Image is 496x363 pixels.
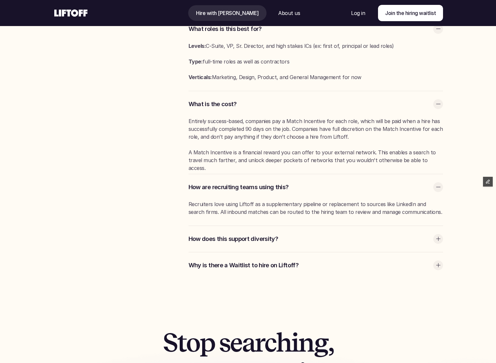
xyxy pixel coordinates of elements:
[189,100,430,108] p: What is the cost?
[189,43,206,49] strong: Levels:
[189,58,203,65] strong: Type:
[189,58,443,65] p: full-time roles as well as contractors
[189,148,443,172] p: A Match Incentive is a financial reward you can offer to your external network. This enables a se...
[189,25,430,33] p: What roles is this best for?
[189,235,430,243] p: How does this support diversity?
[189,73,443,81] p: Marketing, Design, Product, and General Management for now
[189,183,430,191] p: How are recruiting teams using this?
[351,9,365,17] p: Log in
[483,177,493,187] button: Edit Framer Content
[189,42,443,50] p: C-Suite, VP, Sr. Director, and high stakes ICs (ex: first of, principal or lead roles)
[378,5,443,21] a: Join the hiring waitlist
[270,5,308,21] a: Nav Link
[189,74,212,80] strong: Verticals:
[189,200,443,216] p: Recruiters love using Liftoff as a supplementary pipeline or replacement to sources like LinkedIn...
[189,117,443,141] p: Entirely success-based, companies pay a Match Incentive for each role, which will be paid when a ...
[278,9,300,17] p: About us
[385,9,436,17] p: Join the hiring waitlist
[188,5,267,21] a: Nav Link
[196,9,259,17] p: Hire with [PERSON_NAME]
[343,5,373,21] a: Nav Link
[189,261,430,270] p: Why is there a Waitlist to hire on Liftoff?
